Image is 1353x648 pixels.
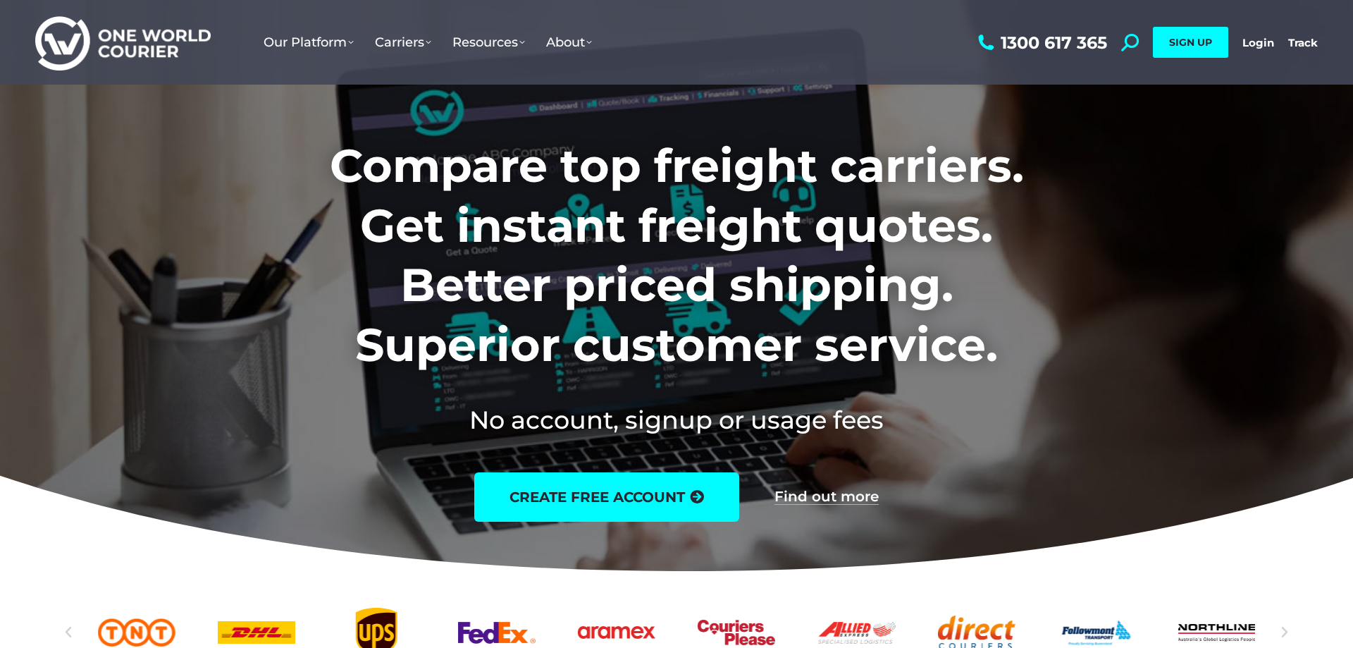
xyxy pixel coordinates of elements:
a: SIGN UP [1153,27,1228,58]
span: SIGN UP [1169,36,1212,49]
a: 1300 617 365 [975,34,1107,51]
a: About [536,20,603,64]
span: Resources [452,35,525,50]
h2: No account, signup or usage fees [237,403,1117,437]
a: Resources [442,20,536,64]
span: Carriers [375,35,431,50]
span: Our Platform [264,35,354,50]
a: create free account [474,472,739,522]
a: Our Platform [253,20,364,64]
span: About [546,35,592,50]
a: Carriers [364,20,442,64]
a: Login [1242,36,1274,49]
a: Find out more [774,489,879,505]
h1: Compare top freight carriers. Get instant freight quotes. Better priced shipping. Superior custom... [237,136,1117,374]
img: One World Courier [35,14,211,71]
a: Track [1288,36,1318,49]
